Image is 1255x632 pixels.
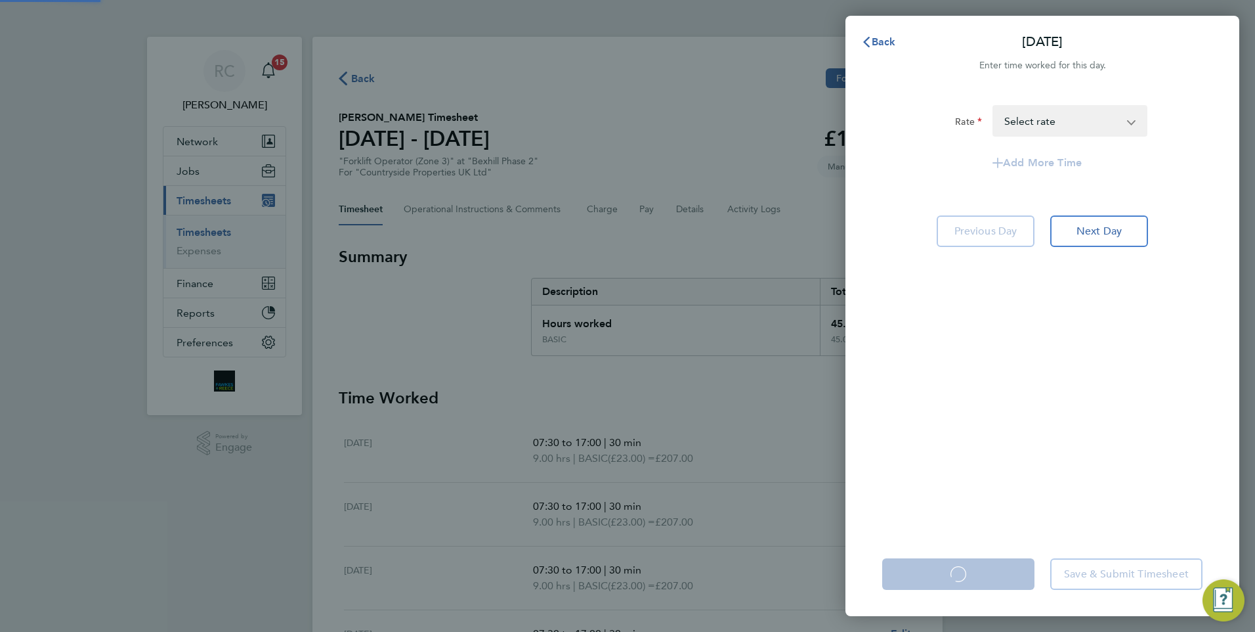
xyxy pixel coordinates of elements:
[1050,215,1148,247] button: Next Day
[1022,33,1063,51] p: [DATE]
[848,29,909,55] button: Back
[845,58,1239,74] div: Enter time worked for this day.
[872,35,896,48] span: Back
[1202,579,1244,621] button: Engage Resource Center
[955,116,982,131] label: Rate
[1076,225,1122,238] span: Next Day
